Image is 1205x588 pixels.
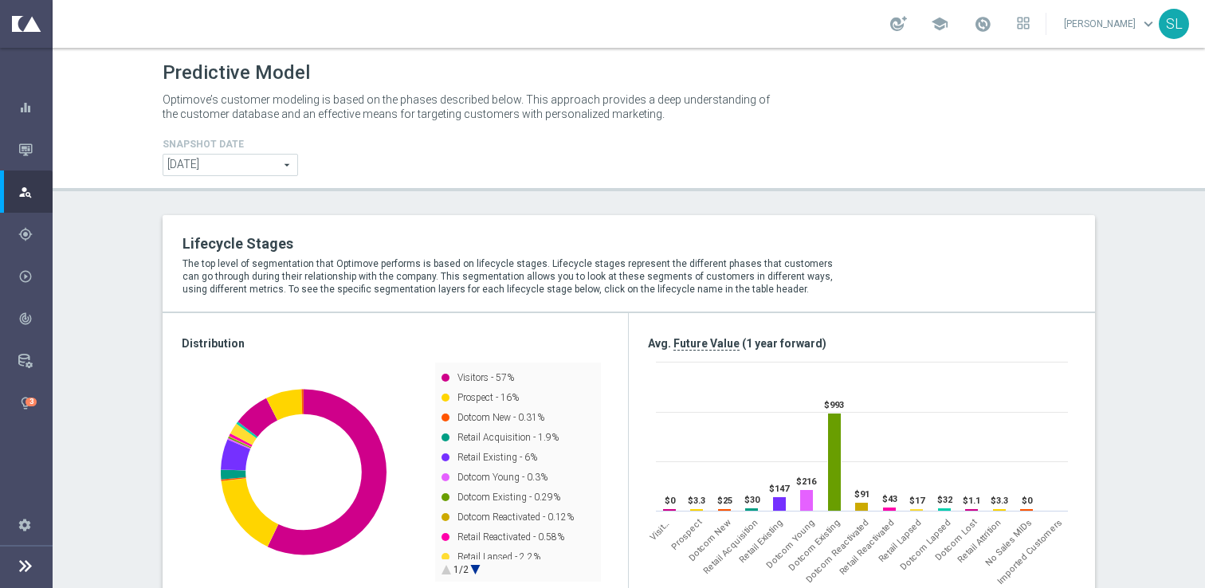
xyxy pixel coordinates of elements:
span: Retail Attrition [956,517,1004,565]
text: $25 [717,496,732,506]
p: Optimove’s customer modeling is based on the phases described below. This approach provides a dee... [163,92,776,121]
button: gps_fixed Plan [18,228,53,241]
div: Plan [18,227,52,241]
i: lightbulb [18,396,33,410]
text: Retail Existing - 6% [457,452,537,463]
span: school [931,15,948,33]
i: equalizer [18,100,33,115]
text: $0 [665,496,676,506]
text: $1.1 [963,496,980,506]
div: Data Studio [18,354,52,368]
i: gps_fixed [18,227,33,241]
text: $993 [824,400,844,410]
text: $30 [744,495,760,505]
button: equalizer Dashboard [18,101,53,114]
div: Explore [18,185,52,199]
text: $216 [796,476,817,487]
div: Optibot [18,382,52,424]
text: Retail Lapsed - 2.2% [457,551,540,563]
span: Future Value [673,337,740,351]
i: settings [18,517,32,531]
text: 1/2 [453,564,469,575]
div: SL [1159,9,1189,39]
span: No Sales MIDs [983,517,1034,568]
span: Dotcom New [686,517,732,563]
span: Visitors [647,517,673,543]
span: Retail Acquisition [701,517,760,576]
text: Dotcom Reactivated - 0.12% [457,512,574,523]
span: Retail Existing [737,517,785,565]
span: Imported Customers [995,517,1065,586]
text: Retail Reactivated - 0.58% [457,531,564,543]
div: Settings [8,504,41,546]
div: 3 [26,398,37,406]
text: Retail Acquisition - 1.9% [457,432,559,443]
h3: Distribution [182,336,609,351]
span: Avg. [648,337,671,350]
i: track_changes [18,312,33,326]
text: Dotcom New - 0.31% [457,412,544,423]
span: Dotcom Lapsed [899,517,954,572]
button: person_search Explore [18,186,53,198]
span: Retail Reactivated [837,517,897,577]
button: Data Studio [18,355,53,367]
text: $43 [882,494,897,504]
span: Dotcom Young [764,517,817,570]
a: [PERSON_NAME]keyboard_arrow_down [1062,12,1159,36]
button: lightbulb Optibot 3 [18,397,53,410]
div: Mission Control [18,128,52,171]
text: $17 [909,496,925,506]
text: Dotcom Existing - 0.29% [457,492,560,503]
span: (1 year forward) [742,337,826,350]
h4: Snapshot Date [163,139,298,150]
div: Analyze [18,312,52,326]
text: $91 [854,489,869,500]
text: $32 [937,495,952,505]
text: Visitors - 57% [457,372,514,383]
span: Dotcom Reactivated [804,517,872,585]
text: $147 [769,484,790,494]
button: play_circle_outline Execute [18,270,53,283]
text: $3.3 [688,496,705,506]
span: Dotcom Lost [933,517,979,563]
div: Execute [18,269,52,284]
i: person_search [18,185,33,199]
span: Retail Lapsed [877,517,924,564]
p: The top level of segmentation that Optimove performs is based on lifecycle stages. Lifecycle stag... [183,257,846,296]
div: Dashboard [18,86,52,128]
text: Prospect - 16% [457,392,519,403]
text: Dotcom Young - 0.3% [457,472,548,483]
button: track_changes Analyze [18,312,53,325]
h1: Predictive Model [163,61,310,84]
button: Mission Control [18,143,53,156]
span: Dotcom Existing [787,517,842,573]
span: Prospect [669,517,705,552]
text: $0 [1022,496,1033,506]
span: keyboard_arrow_down [1140,15,1157,33]
i: play_circle_outline [18,269,33,284]
text: $3.3 [991,496,1008,506]
h2: Lifecycle Stages [183,234,846,253]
